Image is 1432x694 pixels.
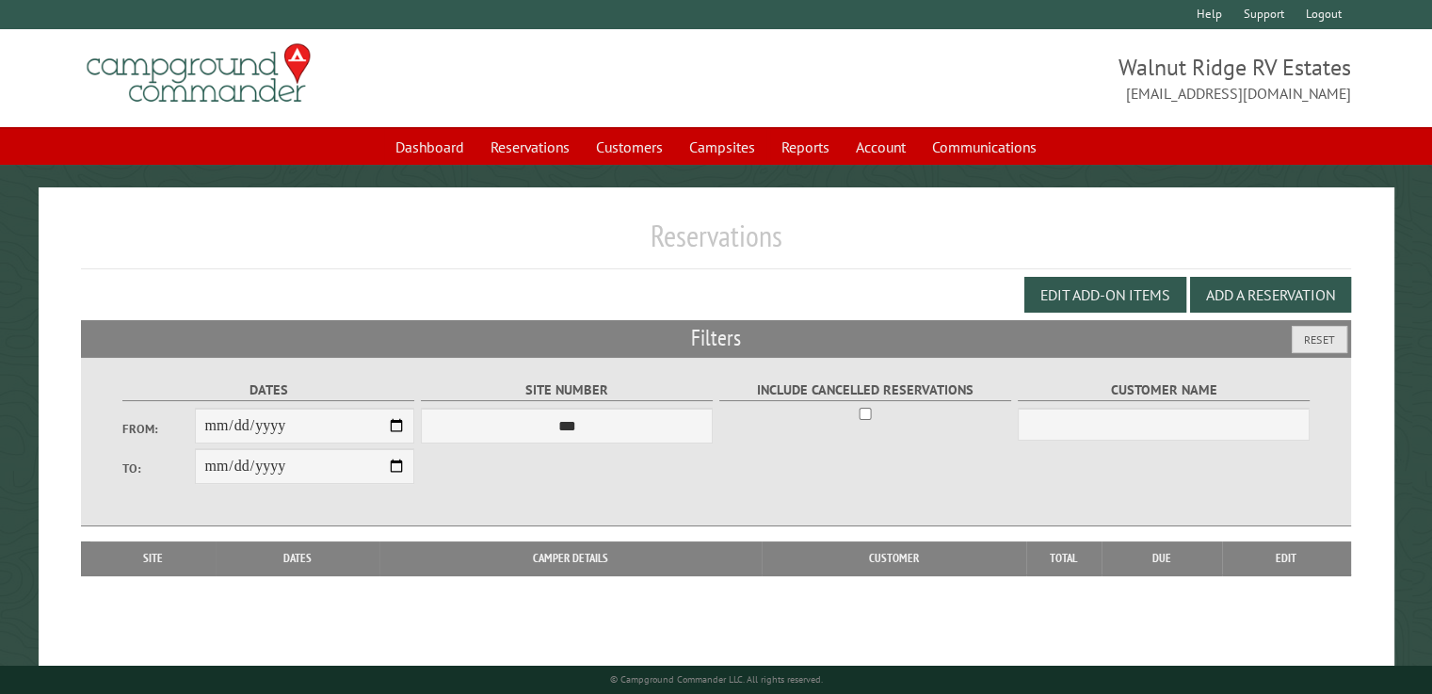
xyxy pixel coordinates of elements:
label: Site Number [421,379,714,401]
a: Communications [921,129,1048,165]
h2: Filters [81,320,1351,356]
img: Campground Commander [81,37,316,110]
th: Customer [762,541,1026,575]
small: © Campground Commander LLC. All rights reserved. [610,673,823,686]
th: Edit [1222,541,1351,575]
button: Edit Add-on Items [1024,277,1186,313]
label: To: [122,460,196,477]
th: Camper Details [379,541,762,575]
th: Due [1102,541,1222,575]
label: Customer Name [1018,379,1311,401]
h1: Reservations [81,218,1351,269]
a: Reports [770,129,841,165]
a: Reservations [479,129,581,165]
a: Customers [585,129,674,165]
label: From: [122,420,196,438]
button: Reset [1292,326,1347,353]
th: Total [1026,541,1102,575]
button: Add a Reservation [1190,277,1351,313]
a: Account [845,129,917,165]
th: Site [90,541,216,575]
a: Dashboard [384,129,475,165]
th: Dates [216,541,379,575]
a: Campsites [678,129,766,165]
span: Walnut Ridge RV Estates [EMAIL_ADDRESS][DOMAIN_NAME] [716,52,1351,105]
label: Include Cancelled Reservations [719,379,1012,401]
label: Dates [122,379,415,401]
